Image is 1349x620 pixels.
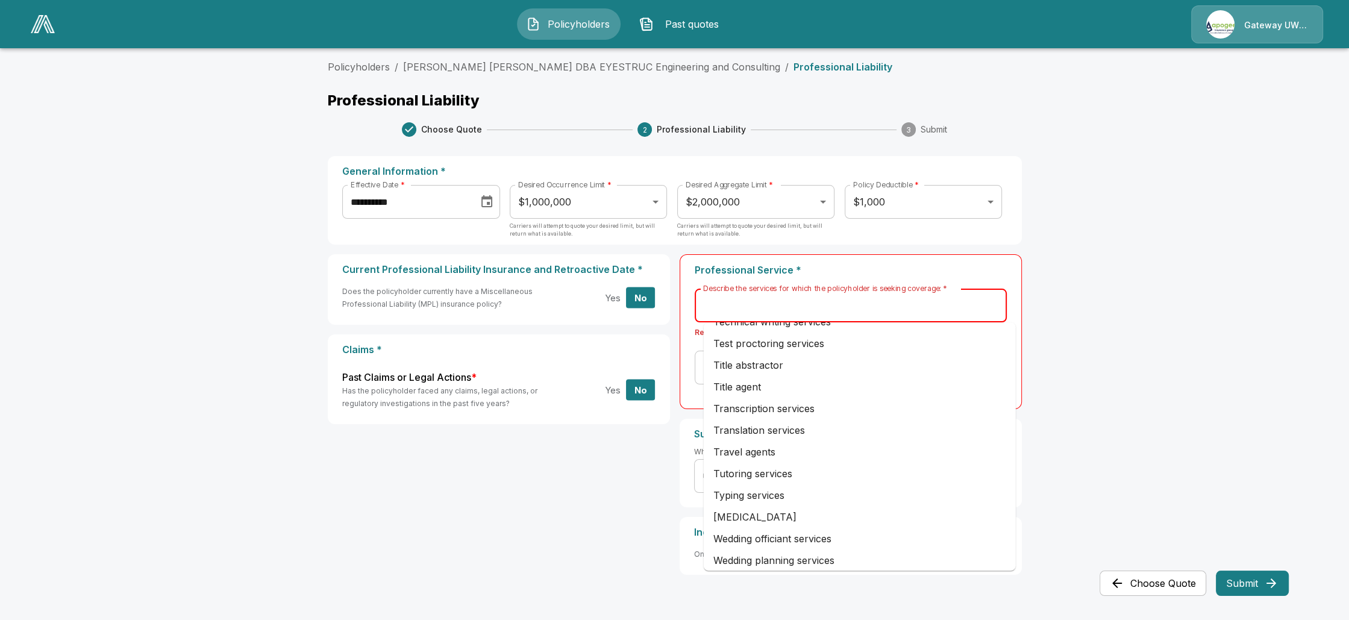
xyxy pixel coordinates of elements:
li: Tutoring services [704,463,1016,484]
p: Professional Liability [793,62,892,72]
img: Past quotes Icon [639,17,654,31]
h6: Has the policyholder faced any claims, legal actions, or regulatory investigations in the past fi... [342,384,551,410]
span: Choose Quote [421,124,482,136]
text: 3 [906,125,911,134]
button: Yes [598,287,627,308]
li: Travel agents [704,441,1016,463]
label: Policy Deductible [853,180,919,190]
li: Typing services [704,484,1016,506]
p: Carriers will attempt to quote your desired limit, but will return what is available. [677,222,834,246]
p: Subcontractors [694,428,1007,440]
div: $1,000 [845,185,1001,219]
button: Policyholders IconPolicyholders [517,8,621,40]
button: Submit [1216,571,1289,596]
label: Past Claims or Legal Actions [342,371,477,384]
div: $2,000,000 [677,185,834,219]
a: Policyholders [328,61,390,73]
p: Carriers will attempt to quote your desired limit, but will return what is available. [510,222,666,246]
li: Title agent [704,376,1016,398]
h6: Only applies to Counterpart [694,548,792,560]
label: Desired Aggregate Limit [686,180,773,190]
h6: Does the policyholder currently have a Miscellaneous Professional Liability (MPL) insurance policy? [342,285,551,310]
p: General Information * [342,166,1007,177]
label: Desired Occurrence Limit [518,180,612,190]
li: Transcription services [704,398,1016,419]
li: / [395,60,398,74]
li: [MEDICAL_DATA] [704,506,1016,528]
text: 2 [643,125,647,134]
span: Past quotes [659,17,725,31]
p: Required [695,327,1007,338]
button: Past quotes IconPast quotes [630,8,734,40]
a: [PERSON_NAME] [PERSON_NAME] DBA EYESTRUC Engineering and Consulting [403,61,780,73]
button: No [626,380,655,401]
li: Test proctoring services [704,333,1016,354]
p: Claims * [342,344,656,355]
p: Current Professional Liability Insurance and Retroactive Date * [342,264,656,275]
li: / [785,60,789,74]
h6: What percentage of the Company's business involves subcontracting work to others? [694,445,1007,458]
span: Submit [921,124,947,136]
li: Wedding planning services [704,550,1016,571]
nav: breadcrumb [328,60,1022,74]
p: Professional Liability [328,93,1022,108]
button: Yes [598,380,627,401]
span: Policyholders [545,17,612,31]
button: Choose date, selected date is Sep 3, 2025 [475,190,499,214]
li: Wedding officiant services [704,528,1016,550]
p: Include General Liability * [694,527,1007,538]
div: $1,000,000 [510,185,666,219]
p: Professional Service * [695,265,1007,276]
button: Choose Quote [1100,571,1206,596]
li: Translation services [704,419,1016,441]
label: Effective Date [351,180,404,190]
img: AA Logo [31,15,55,33]
img: Policyholders Icon [526,17,540,31]
label: Describe the services for which the policyholder is seeking coverage: [703,283,947,293]
button: No [626,287,655,308]
span: Professional Liability [657,124,746,136]
li: Title abstractor [704,354,1016,376]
